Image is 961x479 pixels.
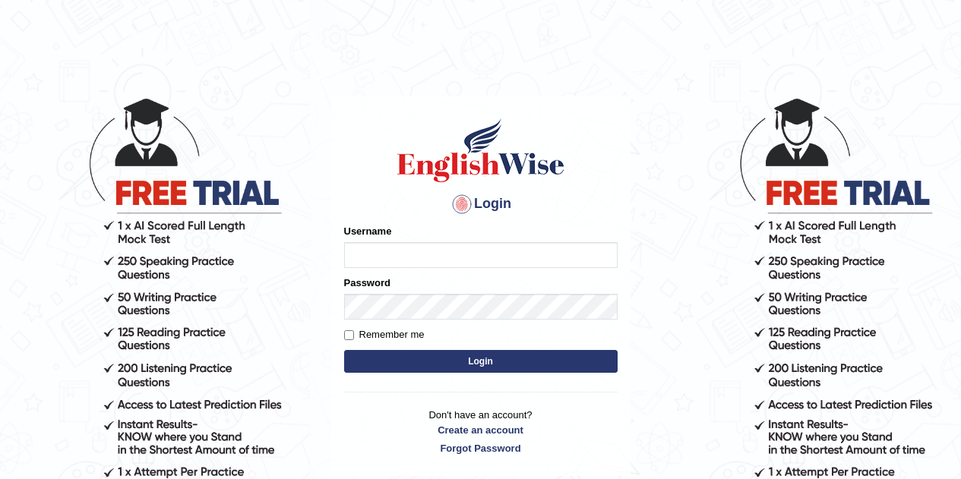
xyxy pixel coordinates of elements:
[344,408,618,455] p: Don't have an account?
[344,330,354,340] input: Remember me
[344,224,392,238] label: Username
[344,327,425,342] label: Remember me
[344,350,618,373] button: Login
[344,441,618,455] a: Forgot Password
[344,276,390,290] label: Password
[394,116,567,184] img: Logo of English Wise sign in for intelligent practice with AI
[344,423,618,437] a: Create an account
[344,192,618,216] h4: Login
